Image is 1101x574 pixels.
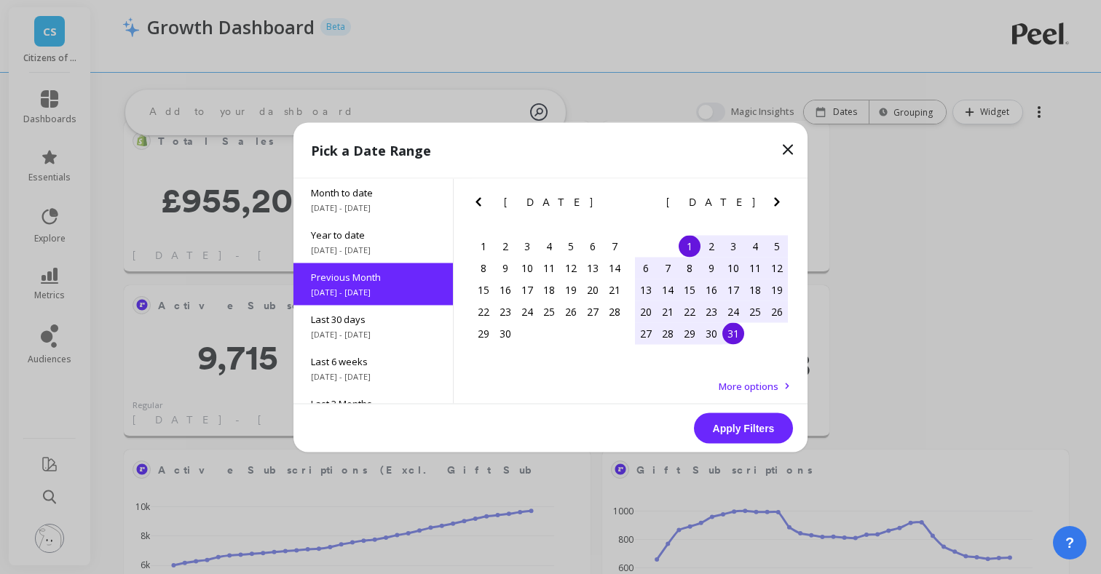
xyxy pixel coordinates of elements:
[657,300,679,322] div: Choose Monday, July 21st, 2025
[560,300,582,322] div: Choose Thursday, June 26th, 2025
[657,322,679,344] div: Choose Monday, July 28th, 2025
[311,244,435,255] span: [DATE] - [DATE]
[582,257,604,279] div: Choose Friday, June 13th, 2025
[701,300,722,322] div: Choose Wednesday, July 23rd, 2025
[311,312,435,325] span: Last 30 days
[679,300,701,322] div: Choose Tuesday, July 22nd, 2025
[473,322,494,344] div: Choose Sunday, June 29th, 2025
[657,257,679,279] div: Choose Monday, July 7th, 2025
[311,140,431,160] p: Pick a Date Range
[470,193,493,216] button: Previous Month
[666,196,757,207] span: [DATE]
[635,300,657,322] div: Choose Sunday, July 20th, 2025
[538,235,560,257] div: Choose Wednesday, June 4th, 2025
[1053,526,1086,559] button: ?
[560,279,582,300] div: Choose Thursday, June 19th, 2025
[635,322,657,344] div: Choose Sunday, July 27th, 2025
[679,279,701,300] div: Choose Tuesday, July 15th, 2025
[766,300,788,322] div: Choose Saturday, July 26th, 2025
[516,235,538,257] div: Choose Tuesday, June 3rd, 2025
[679,257,701,279] div: Choose Tuesday, July 8th, 2025
[679,322,701,344] div: Choose Tuesday, July 29th, 2025
[582,300,604,322] div: Choose Friday, June 27th, 2025
[744,235,766,257] div: Choose Friday, July 4th, 2025
[722,257,744,279] div: Choose Thursday, July 10th, 2025
[311,328,435,340] span: [DATE] - [DATE]
[679,235,701,257] div: Choose Tuesday, July 1st, 2025
[604,257,626,279] div: Choose Saturday, June 14th, 2025
[635,279,657,300] div: Choose Sunday, July 13th, 2025
[494,279,516,300] div: Choose Monday, June 16th, 2025
[560,257,582,279] div: Choose Thursday, June 12th, 2025
[311,396,435,410] span: Last 3 Months
[538,279,560,300] div: Choose Wednesday, June 18th, 2025
[504,196,595,207] span: [DATE]
[311,286,435,298] span: [DATE] - [DATE]
[473,300,494,322] div: Choose Sunday, June 22nd, 2025
[311,202,435,213] span: [DATE] - [DATE]
[701,257,722,279] div: Choose Wednesday, July 9th, 2025
[722,235,744,257] div: Choose Thursday, July 3rd, 2025
[744,279,766,300] div: Choose Friday, July 18th, 2025
[473,235,626,344] div: month 2025-06
[722,322,744,344] div: Choose Thursday, July 31st, 2025
[701,235,722,257] div: Choose Wednesday, July 2nd, 2025
[722,279,744,300] div: Choose Thursday, July 17th, 2025
[722,300,744,322] div: Choose Thursday, July 24th, 2025
[582,279,604,300] div: Choose Friday, June 20th, 2025
[538,300,560,322] div: Choose Wednesday, June 25th, 2025
[311,270,435,283] span: Previous Month
[473,257,494,279] div: Choose Sunday, June 8th, 2025
[606,193,629,216] button: Next Month
[311,354,435,367] span: Last 6 weeks
[719,379,778,392] span: More options
[604,279,626,300] div: Choose Saturday, June 21st, 2025
[635,257,657,279] div: Choose Sunday, July 6th, 2025
[311,228,435,241] span: Year to date
[766,235,788,257] div: Choose Saturday, July 5th, 2025
[604,300,626,322] div: Choose Saturday, June 28th, 2025
[694,412,793,443] button: Apply Filters
[311,370,435,382] span: [DATE] - [DATE]
[311,186,435,199] span: Month to date
[632,193,655,216] button: Previous Month
[766,257,788,279] div: Choose Saturday, July 12th, 2025
[494,322,516,344] div: Choose Monday, June 30th, 2025
[560,235,582,257] div: Choose Thursday, June 5th, 2025
[494,235,516,257] div: Choose Monday, June 2nd, 2025
[494,300,516,322] div: Choose Monday, June 23rd, 2025
[766,279,788,300] div: Choose Saturday, July 19th, 2025
[701,322,722,344] div: Choose Wednesday, July 30th, 2025
[538,257,560,279] div: Choose Wednesday, June 11th, 2025
[1065,533,1074,553] span: ?
[494,257,516,279] div: Choose Monday, June 9th, 2025
[635,235,788,344] div: month 2025-07
[604,235,626,257] div: Choose Saturday, June 7th, 2025
[516,257,538,279] div: Choose Tuesday, June 10th, 2025
[516,279,538,300] div: Choose Tuesday, June 17th, 2025
[473,235,494,257] div: Choose Sunday, June 1st, 2025
[768,193,792,216] button: Next Month
[657,279,679,300] div: Choose Monday, July 14th, 2025
[744,300,766,322] div: Choose Friday, July 25th, 2025
[744,257,766,279] div: Choose Friday, July 11th, 2025
[473,279,494,300] div: Choose Sunday, June 15th, 2025
[516,300,538,322] div: Choose Tuesday, June 24th, 2025
[582,235,604,257] div: Choose Friday, June 6th, 2025
[701,279,722,300] div: Choose Wednesday, July 16th, 2025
